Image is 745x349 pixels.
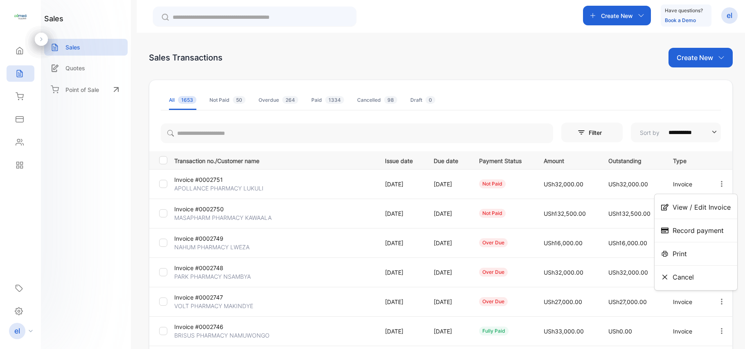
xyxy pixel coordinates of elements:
[608,155,656,165] p: Outstanding
[677,53,713,63] p: Create New
[608,239,647,246] span: USh16,000.00
[434,327,462,336] p: [DATE]
[479,297,508,306] div: over due
[233,96,245,104] span: 50
[434,268,462,277] p: [DATE]
[434,155,462,165] p: Due date
[544,269,583,276] span: USh32,000.00
[14,326,20,336] p: el
[169,96,196,104] div: All
[259,96,298,104] div: Overdue
[174,293,241,302] p: Invoice #0002747
[149,51,223,64] div: Sales Transactions
[608,210,650,217] span: USh132,500.00
[425,96,435,104] span: 0
[385,180,417,188] p: [DATE]
[673,272,694,282] span: Cancel
[434,180,462,188] p: [DATE]
[44,39,128,56] a: Sales
[608,181,648,188] span: USh32,000.00
[174,213,272,222] p: MASAPHARM PHARMACY KAWAALA
[209,96,245,104] div: Not Paid
[665,7,703,15] p: Have questions?
[479,268,508,277] div: over due
[65,85,99,94] p: Point of Sale
[44,13,63,24] h1: sales
[544,155,592,165] p: Amount
[479,327,509,336] div: fully paid
[65,43,80,51] p: Sales
[434,239,462,247] p: [DATE]
[174,272,251,281] p: PARK PHARMACY NSAMBYA
[631,123,721,142] button: Sort by
[673,298,701,306] p: Invoice
[608,328,632,335] span: USh0.00
[601,11,633,20] p: Create New
[608,298,647,305] span: USh27,000.00
[544,239,583,246] span: USh16,000.00
[673,249,687,259] span: Print
[721,6,738,25] button: el
[434,298,462,306] p: [DATE]
[65,64,85,72] p: Quotes
[174,331,270,340] p: BRISUS PHARMACY NAMUWONGO
[479,179,506,188] div: not paid
[385,327,417,336] p: [DATE]
[174,302,253,310] p: VOLT PHARMACY MAKINDYE
[14,11,27,23] img: logo
[325,96,344,104] span: 1334
[673,226,724,235] span: Record payment
[479,155,527,165] p: Payment Status
[479,238,508,247] div: over due
[385,298,417,306] p: [DATE]
[665,17,696,23] a: Book a Demo
[174,322,241,331] p: Invoice #0002746
[673,180,701,188] p: Invoice
[544,210,586,217] span: USh132,500.00
[174,155,375,165] p: Transaction no./Customer name
[673,155,701,165] p: Type
[673,327,701,336] p: Invoice
[385,268,417,277] p: [DATE]
[668,48,733,67] button: Create New
[174,243,250,251] p: NAHUM PHARMACY LWEZA
[44,60,128,76] a: Quotes
[174,264,241,272] p: Invoice #0002748
[385,155,417,165] p: Issue date
[544,328,584,335] span: USh33,000.00
[311,96,344,104] div: Paid
[282,96,298,104] span: 264
[384,96,397,104] span: 98
[673,202,731,212] span: View / Edit Invoice
[174,234,241,243] p: Invoice #0002749
[608,269,648,276] span: USh32,000.00
[174,205,241,213] p: Invoice #0002750
[410,96,435,104] div: Draft
[357,96,397,104] div: Cancelled
[544,181,583,188] span: USh32,000.00
[44,81,128,98] a: Point of Sale
[434,209,462,218] p: [DATE]
[640,128,659,137] p: Sort by
[174,175,241,184] p: Invoice #0002751
[385,239,417,247] p: [DATE]
[479,209,506,218] div: not paid
[174,184,263,192] p: APOLLANCE PHARMACY LUKULI
[544,298,582,305] span: USh27,000.00
[711,315,745,349] iframe: LiveChat chat widget
[583,6,651,25] button: Create New
[178,96,196,104] span: 1653
[385,209,417,218] p: [DATE]
[727,10,732,21] p: el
